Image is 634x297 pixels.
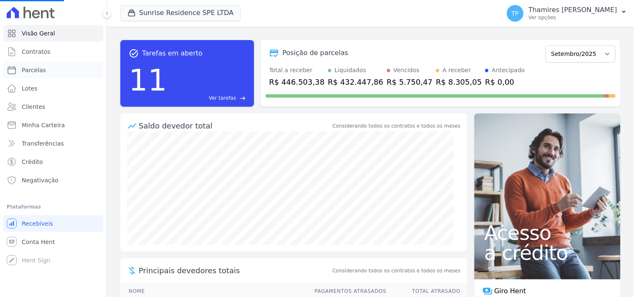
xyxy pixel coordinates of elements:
div: Saldo devedor total [139,120,331,131]
button: TP Thamires [PERSON_NAME] Ver opções [500,2,634,25]
span: task_alt [129,48,139,58]
a: Negativação [3,172,103,189]
div: Posição de parcelas [283,48,349,58]
span: Clientes [22,103,45,111]
div: R$ 0,00 [485,76,525,88]
a: Clientes [3,98,103,115]
div: A receber [443,66,471,75]
span: Recebíveis [22,219,53,228]
span: Transferências [22,139,64,148]
div: Liquidados [335,66,367,75]
div: R$ 446.503,38 [269,76,325,88]
span: Tarefas em aberto [142,48,203,58]
a: Ver tarefas east [171,94,246,102]
div: Plataformas [7,202,100,212]
div: Vencidos [394,66,420,75]
span: Crédito [22,158,43,166]
span: Lotes [22,84,38,93]
a: Parcelas [3,62,103,78]
span: east [239,95,246,101]
span: Parcelas [22,66,46,74]
a: Contratos [3,43,103,60]
a: Recebíveis [3,215,103,232]
button: Sunrise Residence SPE LTDA [120,5,241,21]
span: Negativação [22,176,59,184]
div: 11 [129,58,167,102]
a: Crédito [3,154,103,170]
span: Visão Geral [22,29,55,38]
span: Considerando todos os contratos e todos os meses [333,267,461,274]
a: Transferências [3,135,103,152]
div: Considerando todos os contratos e todos os meses [333,122,461,130]
span: Ver tarefas [209,94,236,102]
a: Visão Geral [3,25,103,42]
span: Minha Carteira [22,121,65,129]
a: Lotes [3,80,103,97]
div: Total a receber [269,66,325,75]
span: TP [512,10,519,16]
p: Thamires [PERSON_NAME] [529,6,617,14]
span: Giro Hent [494,286,526,296]
a: Conta Hent [3,234,103,250]
div: R$ 432.447,86 [328,76,384,88]
div: R$ 5.750,47 [387,76,433,88]
div: Antecipado [492,66,525,75]
a: Minha Carteira [3,117,103,133]
span: a crédito [484,243,611,263]
span: Conta Hent [22,238,55,246]
span: Principais devedores totais [139,265,331,276]
span: Acesso [484,223,611,243]
p: Ver opções [529,14,617,21]
div: R$ 8.305,05 [436,76,482,88]
span: Contratos [22,48,50,56]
